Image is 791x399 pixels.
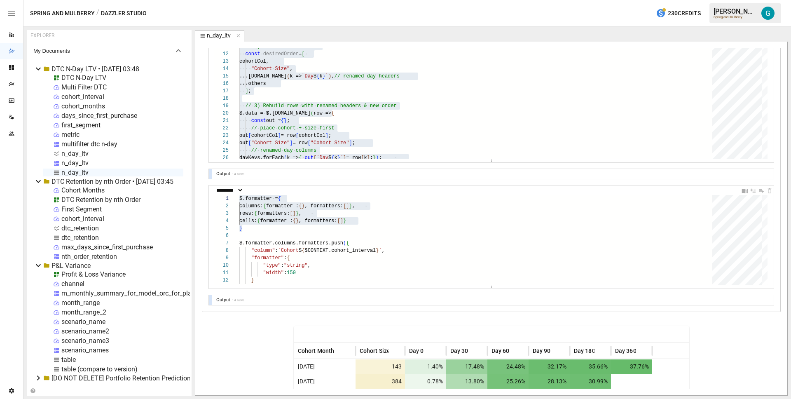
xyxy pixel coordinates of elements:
span: } [296,211,299,216]
span: [ [248,140,251,146]
div: 24 [214,139,229,147]
span: ...others [239,81,266,87]
div: First Segment [61,205,102,213]
span: } [251,277,254,283]
span: k [364,155,367,161]
div: Output [215,297,232,303]
span: 384 [360,374,403,389]
span: Cohort Size [360,347,391,355]
span: ] [346,203,349,209]
span: ] [325,133,328,138]
span: [ [296,133,299,138]
div: 2 [214,202,229,210]
div: 3 [214,210,229,217]
div: 8 [214,247,229,254]
span: ( [287,73,290,79]
span: = row [281,133,296,138]
span: } [284,118,287,124]
div: Profit & Loss Variance [61,270,126,278]
span: 1.40% [409,359,445,374]
span: = row [346,155,361,161]
div: Insert Cell Above [750,186,756,194]
div: [PERSON_NAME] [714,7,756,15]
img: Gavin Acres [761,7,775,20]
span: 24.48% [491,359,527,374]
span: Day 0 [409,347,424,355]
div: 15 [214,73,229,80]
span: cohortCol [251,133,278,138]
div: cohort_interval [61,93,104,101]
span: "width" [263,270,284,276]
span: k [334,155,337,161]
span: ) [376,155,379,161]
span: "column" [251,248,275,253]
span: } [343,218,346,224]
span: } [349,203,352,209]
span: ] [340,218,343,224]
span: : [281,263,284,268]
span: } [302,203,304,209]
span: [DATE] [295,374,315,389]
span: ` [340,155,343,161]
button: Sort [637,345,648,357]
span: r [393,103,396,109]
span: { [287,255,290,261]
div: Insert Cell Below [758,186,765,194]
span: { [299,155,302,161]
span: $ [314,73,316,79]
div: 23 [214,132,229,139]
span: ` [325,73,328,79]
span: k [319,73,322,79]
div: Cohort Months [61,186,105,194]
span: // 3) Rebuild rows with renamed headers & new orde [245,103,393,109]
span: $.data = $.[DOMAIN_NAME] [239,110,311,116]
span: ( [311,110,314,116]
span: ; [370,155,373,161]
div: 11 [214,269,229,277]
span: "Cohort Size" [251,66,290,72]
div: 4 [214,217,229,225]
span: $CONTEXT.cohort_interval [304,248,376,253]
div: / [96,8,99,19]
span: } [323,73,325,79]
span: [ [337,218,340,224]
span: k => [290,73,302,79]
span: , [352,203,355,209]
div: 22 [214,124,229,132]
div: 21 [214,117,229,124]
span: [ [343,203,346,209]
span: `Cohort [278,248,299,253]
span: : [284,255,287,261]
span: , formatters: [304,203,343,209]
div: EXPLORER [30,33,54,38]
div: 14 rows [232,172,244,176]
div: 9 [214,254,229,262]
span: 30.99% [574,374,609,389]
span: out [304,155,314,161]
span: ...[DOMAIN_NAME] [239,73,287,79]
span: Day 360 [615,347,637,355]
div: metric [61,131,80,138]
div: 1 [214,195,229,202]
div: DTC N-Day LTV • [DATE] 03:48 [51,65,139,73]
div: P&L Variance [51,262,91,270]
span: "Cohort Size" [251,140,290,146]
button: n_day_ltv [195,30,244,42]
span: out = [266,118,281,124]
span: "formatter" [251,255,284,261]
span: { [346,240,349,246]
button: Sort [335,345,347,357]
button: Gavin Acres [756,2,779,25]
div: [DO NOT DELETE] Portfolio Retention Prediction Accuracy [51,374,219,382]
span: [ [248,133,251,138]
div: 18 [214,95,229,102]
span: Cohort Month [298,347,335,355]
span: formatter : [266,203,299,209]
div: 6 [214,232,229,239]
span: cohortCol [299,133,325,138]
span: : [275,248,278,253]
span: , [331,73,334,79]
button: Spring and Mulberry [30,8,95,19]
span: "type" [263,263,281,268]
div: 25 [214,147,229,154]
